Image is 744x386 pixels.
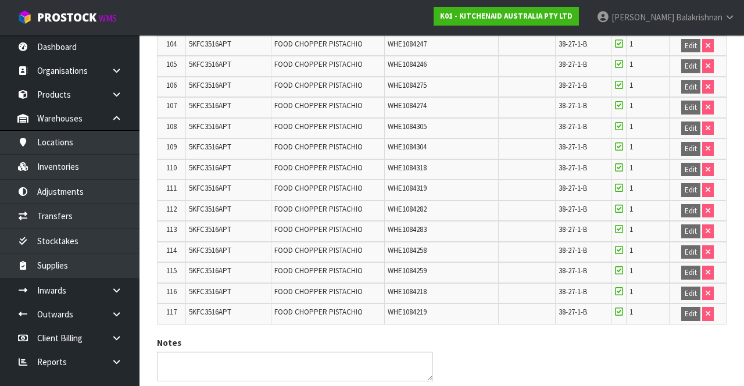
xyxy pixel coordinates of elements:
span: 108 [166,121,177,131]
span: 106 [166,80,177,90]
span: 114 [166,245,177,255]
span: 1 [629,183,633,193]
span: 1 [629,307,633,317]
span: FOOD CHOPPER PISTACHIO [274,287,363,296]
span: 5KFC3516APT [189,163,231,173]
span: 1 [629,39,633,49]
span: FOOD CHOPPER PISTACHIO [274,142,363,152]
span: [PERSON_NAME] [611,12,674,23]
span: 5KFC3516APT [189,183,231,193]
span: FOOD CHOPPER PISTACHIO [274,307,363,317]
span: 1 [629,163,633,173]
span: 111 [166,183,177,193]
span: 38-27-1-B [559,142,587,152]
span: 116 [166,287,177,296]
span: 1 [629,121,633,131]
button: Edit [681,59,700,73]
span: 38-27-1-B [559,101,587,110]
a: K01 - KITCHENAID AUSTRALIA PTY LTD [434,7,579,26]
span: 1 [629,266,633,276]
span: WHE1084259 [388,266,427,276]
span: 117 [166,307,177,317]
span: 5KFC3516APT [189,287,231,296]
span: 5KFC3516APT [189,59,231,69]
span: 38-27-1-B [559,121,587,131]
span: WHE1084282 [388,204,427,214]
span: WHE1084246 [388,59,427,69]
span: 107 [166,101,177,110]
span: FOOD CHOPPER PISTACHIO [274,183,363,193]
span: WHE1084247 [388,39,427,49]
span: FOOD CHOPPER PISTACHIO [274,121,363,131]
span: ProStock [37,10,96,25]
span: 38-27-1-B [559,266,587,276]
button: Edit [681,183,700,197]
button: Edit [681,142,700,156]
span: 38-27-1-B [559,224,587,234]
span: 5KFC3516APT [189,39,231,49]
span: 38-27-1-B [559,39,587,49]
span: 38-27-1-B [559,307,587,317]
span: 5KFC3516APT [189,224,231,234]
span: FOOD CHOPPER PISTACHIO [274,266,363,276]
span: 38-27-1-B [559,245,587,255]
span: WHE1084319 [388,183,427,193]
span: WHE1084274 [388,101,427,110]
small: WMS [99,13,117,24]
span: WHE1084283 [388,224,427,234]
span: 38-27-1-B [559,163,587,173]
span: FOOD CHOPPER PISTACHIO [274,39,363,49]
button: Edit [681,39,700,53]
span: FOOD CHOPPER PISTACHIO [274,101,363,110]
button: Edit [681,266,700,280]
button: Edit [681,245,700,259]
span: 5KFC3516APT [189,101,231,110]
span: 38-27-1-B [559,59,587,69]
span: 1 [629,204,633,214]
span: 115 [166,266,177,276]
button: Edit [681,101,700,115]
span: 109 [166,142,177,152]
span: FOOD CHOPPER PISTACHIO [274,59,363,69]
button: Edit [681,204,700,218]
span: FOOD CHOPPER PISTACHIO [274,204,363,214]
label: Notes [157,337,181,349]
span: 113 [166,224,177,234]
button: Edit [681,224,700,238]
span: WHE1084275 [388,80,427,90]
span: 38-27-1-B [559,183,587,193]
span: 1 [629,101,633,110]
strong: K01 - KITCHENAID AUSTRALIA PTY LTD [440,11,573,21]
span: 5KFC3516APT [189,80,231,90]
button: Edit [681,80,700,94]
span: 38-27-1-B [559,80,587,90]
span: 38-27-1-B [559,204,587,214]
span: Balakrishnan [676,12,722,23]
button: Edit [681,287,700,301]
span: WHE1084318 [388,163,427,173]
button: Edit [681,121,700,135]
span: 1 [629,80,633,90]
span: 5KFC3516APT [189,204,231,214]
span: 5KFC3516APT [189,142,231,152]
span: 105 [166,59,177,69]
span: 110 [166,163,177,173]
span: 5KFC3516APT [189,307,231,317]
span: WHE1084258 [388,245,427,255]
span: FOOD CHOPPER PISTACHIO [274,245,363,255]
span: WHE1084304 [388,142,427,152]
button: Edit [681,307,700,321]
span: FOOD CHOPPER PISTACHIO [274,80,363,90]
span: WHE1084218 [388,287,427,296]
span: 5KFC3516APT [189,266,231,276]
span: 38-27-1-B [559,287,587,296]
span: 5KFC3516APT [189,245,231,255]
span: 112 [166,204,177,214]
span: 1 [629,287,633,296]
span: 1 [629,224,633,234]
span: 1 [629,59,633,69]
span: FOOD CHOPPER PISTACHIO [274,163,363,173]
span: 1 [629,245,633,255]
img: cube-alt.png [17,10,32,24]
span: WHE1084305 [388,121,427,131]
